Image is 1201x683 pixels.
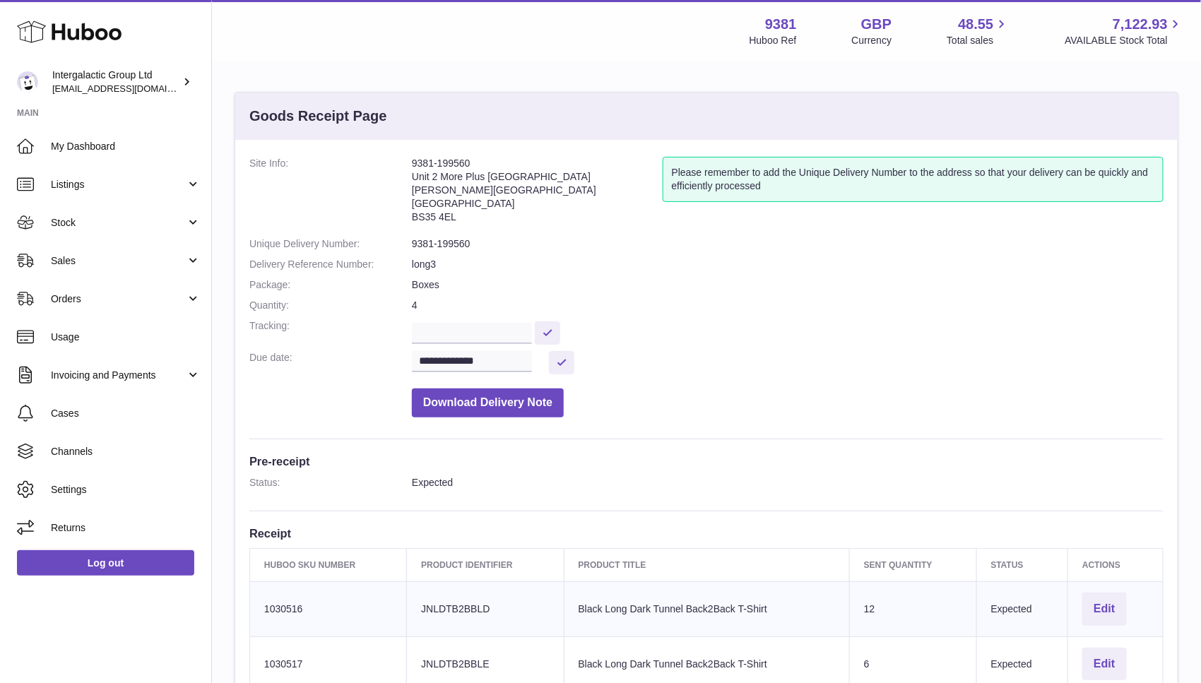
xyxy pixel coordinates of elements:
[412,278,1164,292] dd: Boxes
[51,292,186,306] span: Orders
[564,548,849,581] th: Product title
[51,140,201,153] span: My Dashboard
[564,581,849,636] td: Black Long Dark Tunnel Back2Back T-Shirt
[407,548,564,581] th: Product Identifier
[17,550,194,576] a: Log out
[51,407,201,420] span: Cases
[17,71,38,93] img: info@junglistnetwork.com
[250,581,407,636] td: 1030516
[51,521,201,535] span: Returns
[412,476,1164,489] dd: Expected
[51,216,186,230] span: Stock
[412,258,1164,271] dd: long3
[412,388,564,417] button: Download Delivery Note
[663,157,1164,202] div: Please remember to add the Unique Delivery Number to the address so that your delivery can be qui...
[249,278,412,292] dt: Package:
[51,445,201,458] span: Channels
[765,15,797,34] strong: 9381
[51,369,186,382] span: Invoicing and Payments
[249,157,412,230] dt: Site Info:
[1065,34,1184,47] span: AVAILABLE Stock Total
[51,331,201,344] span: Usage
[1065,15,1184,47] a: 7,122.93 AVAILABLE Stock Total
[1082,593,1126,626] button: Edit
[958,15,993,34] span: 48.55
[750,34,797,47] div: Huboo Ref
[249,319,412,344] dt: Tracking:
[249,351,412,374] dt: Due date:
[412,157,663,230] address: 9381-199560 Unit 2 More Plus [GEOGRAPHIC_DATA] [PERSON_NAME][GEOGRAPHIC_DATA] [GEOGRAPHIC_DATA] B...
[947,34,1010,47] span: Total sales
[412,237,1164,251] dd: 9381-199560
[51,483,201,497] span: Settings
[412,299,1164,312] dd: 4
[1113,15,1168,34] span: 7,122.93
[250,548,407,581] th: Huboo SKU Number
[861,15,892,34] strong: GBP
[249,107,387,126] h3: Goods Receipt Page
[976,581,1068,636] td: Expected
[249,476,412,489] dt: Status:
[976,548,1068,581] th: Status
[249,299,412,312] dt: Quantity:
[51,178,186,191] span: Listings
[407,581,564,636] td: JNLDTB2BBLD
[850,581,977,636] td: 12
[51,254,186,268] span: Sales
[52,69,179,95] div: Intergalactic Group Ltd
[852,34,892,47] div: Currency
[947,15,1010,47] a: 48.55 Total sales
[850,548,977,581] th: Sent Quantity
[249,258,412,271] dt: Delivery Reference Number:
[1068,548,1164,581] th: Actions
[1082,648,1126,681] button: Edit
[249,237,412,251] dt: Unique Delivery Number:
[249,525,1164,541] h3: Receipt
[52,83,208,94] span: [EMAIL_ADDRESS][DOMAIN_NAME]
[249,453,1164,469] h3: Pre-receipt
